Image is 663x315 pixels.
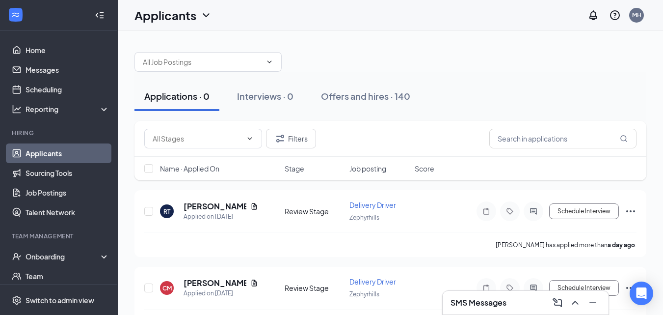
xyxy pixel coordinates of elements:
button: Filter Filters [266,129,316,148]
svg: MagnifyingGlass [620,135,628,143]
span: Zephyrhills [349,214,379,221]
span: Zephyrhills [349,290,379,298]
svg: ActiveChat [528,284,539,292]
div: Review Stage [285,206,344,216]
svg: Collapse [95,10,105,20]
div: Applied on [DATE] [184,212,258,222]
svg: Analysis [12,104,22,114]
svg: Note [480,207,492,215]
a: Team [26,266,109,286]
div: Review Stage [285,283,344,293]
svg: ActiveChat [528,207,539,215]
div: Interviews · 0 [237,90,293,102]
h3: SMS Messages [451,297,506,308]
div: Switch to admin view [26,295,94,305]
svg: Document [250,202,258,210]
div: RT [163,207,170,216]
div: Applications · 0 [144,90,210,102]
button: ComposeMessage [550,295,565,311]
svg: Document [250,279,258,287]
span: Job posting [349,164,386,173]
div: Onboarding [26,252,101,261]
span: Stage [285,164,304,173]
div: Open Intercom Messenger [630,282,653,305]
p: [PERSON_NAME] has applied more than . [496,241,636,249]
span: Score [415,164,434,173]
h5: [PERSON_NAME] [184,201,246,212]
svg: Note [480,284,492,292]
svg: Notifications [587,9,599,21]
div: Reporting [26,104,110,114]
div: MH [632,11,641,19]
input: All Stages [153,133,242,144]
span: Name · Applied On [160,164,219,173]
a: Sourcing Tools [26,163,109,183]
button: ChevronUp [567,295,583,311]
h1: Applicants [134,7,196,24]
div: Hiring [12,129,107,137]
h5: [PERSON_NAME] [184,278,246,288]
svg: Settings [12,295,22,305]
svg: Ellipses [625,282,636,294]
svg: ChevronUp [569,297,581,309]
a: Job Postings [26,183,109,202]
svg: WorkstreamLogo [11,10,21,20]
div: Applied on [DATE] [184,288,258,298]
svg: QuestionInfo [609,9,621,21]
a: Talent Network [26,202,109,222]
span: Delivery Driver [349,277,396,286]
a: Messages [26,60,109,80]
a: Scheduling [26,80,109,99]
input: Search in applications [489,129,636,148]
a: Applicants [26,143,109,163]
div: Team Management [12,232,107,240]
svg: Ellipses [625,205,636,217]
svg: ChevronDown [246,135,254,143]
a: Home [26,40,109,60]
svg: UserCheck [12,252,22,261]
b: a day ago [608,241,635,249]
svg: Tag [504,284,516,292]
span: Delivery Driver [349,200,396,209]
svg: Filter [274,133,286,144]
button: Minimize [585,295,601,311]
div: Offers and hires · 140 [321,90,410,102]
div: CM [162,284,172,292]
svg: ChevronDown [200,9,212,21]
svg: ChevronDown [265,58,273,66]
button: Schedule Interview [549,280,619,296]
svg: Minimize [587,297,599,309]
svg: ComposeMessage [552,297,563,309]
button: Schedule Interview [549,203,619,219]
svg: Tag [504,207,516,215]
input: All Job Postings [143,57,262,67]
